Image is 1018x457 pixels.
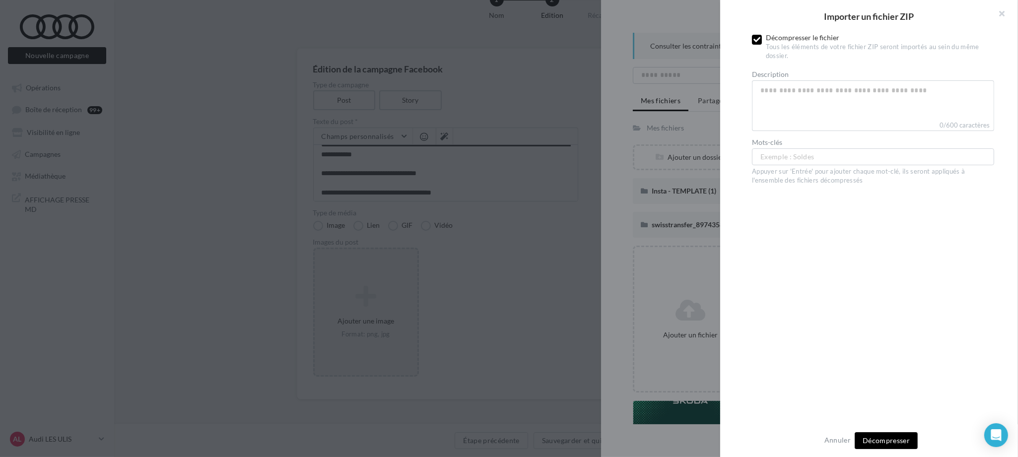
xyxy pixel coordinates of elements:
div: Tous les éléments de votre fichier ZIP seront importés au sein du même dossier. [766,43,994,61]
div: Décompresser le fichier [766,33,994,61]
div: Open Intercom Messenger [984,423,1008,447]
label: Description [752,71,994,78]
button: Annuler [820,434,855,446]
span: Appuyer sur 'Entrée' pour ajouter chaque mot-clé, ils seront appliqués à l'ensemble des fichiers ... [752,167,965,184]
label: Mots-clés [752,139,994,146]
button: Décompresser [855,432,918,449]
span: Exemple : Soldes [760,151,814,162]
h2: Importer un fichier ZIP [736,12,1002,21]
span: Décompresser [863,436,910,445]
label: 0/600 caractères [752,120,994,131]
